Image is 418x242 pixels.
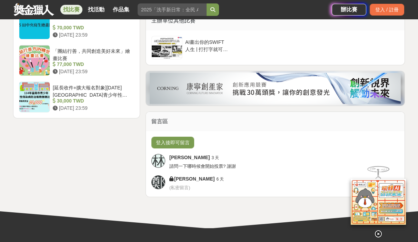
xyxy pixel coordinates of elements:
[53,84,131,97] div: [延長收件+擴大報名對象][DATE][GEOGRAPHIC_DATA]青少年性傳染病防治衛教徵稿比賽
[332,4,366,16] a: 辦比賽
[169,164,236,169] span: 請問一下哪時候會開始投票? 謝謝
[19,8,134,39] a: 2025 田中央寫生繪畫比賽 70,000 TWD [DATE] 23:59
[174,176,215,182] span: [PERSON_NAME]
[216,177,224,182] span: 6 天
[110,5,132,14] a: 作品集
[211,155,219,160] span: 3 天
[151,137,194,148] button: 登入後即可留言
[53,97,131,105] div: 30,000 TWD
[151,175,165,189] a: 鄭
[60,5,82,14] a: 找比賽
[53,105,131,112] div: [DATE] 23:59
[185,39,228,52] div: AI畫出你的SWIFT人生 | 打打字就可以拿錢，好爽
[146,11,405,30] div: 主辦單位其他比賽
[150,73,401,104] img: 002bfeea-f109-479a-9f1f-db9c5f6f693a.png
[151,154,165,168] a: 林
[53,31,131,39] div: [DATE] 23:59
[19,81,134,113] a: [延長收件+擴大報名對象][DATE][GEOGRAPHIC_DATA]青少年性傳染病防治衛教徵稿比賽 30,000 TWD [DATE] 23:59
[169,185,190,190] span: ( 私密留言 )
[169,155,210,160] span: [PERSON_NAME]
[53,24,131,31] div: 70,000 TWD
[53,61,131,68] div: 77,000 TWD
[53,68,131,75] div: [DATE] 23:59
[53,48,131,61] div: 「團結行善，共同創造美好未來」繪畫比賽
[351,179,406,225] img: d2146d9a-e6f6-4337-9592-8cefde37ba6b.png
[85,5,107,14] a: 找活動
[138,3,207,16] input: 2025「洗手新日常：全民 ALL IN」洗手歌全台徵選
[19,45,134,76] a: 「團結行善，共同創造美好未來」繪畫比賽 77,000 TWD [DATE] 23:59
[146,112,405,131] div: 留言區
[151,36,231,59] a: AI畫出你的SWIFT人生 | 打打字就可以拿錢，好爽
[370,4,404,16] div: 登入 / 註冊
